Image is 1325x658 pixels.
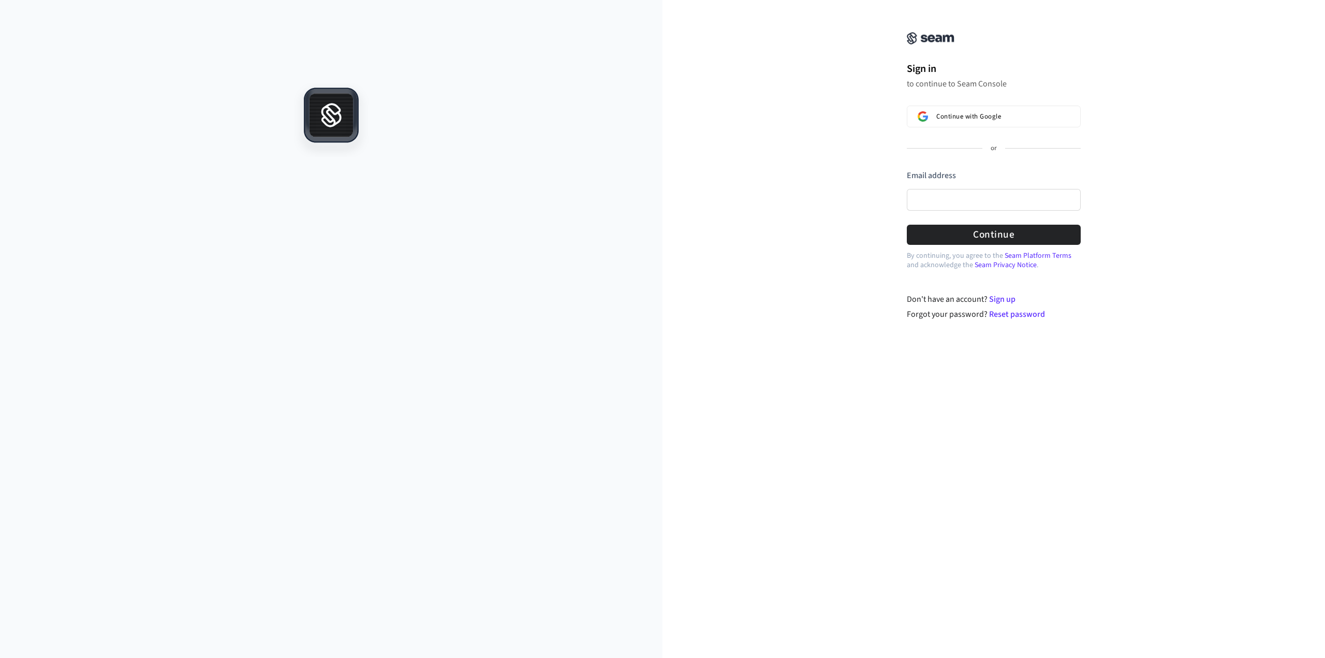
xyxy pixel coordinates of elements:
[989,294,1015,305] a: Sign up
[907,106,1081,127] button: Sign in with GoogleContinue with Google
[989,309,1045,320] a: Reset password
[907,170,956,181] label: Email address
[918,111,928,122] img: Sign in with Google
[907,32,954,45] img: Seam Console
[936,112,1001,121] span: Continue with Google
[907,225,1081,245] button: Continue
[907,79,1081,89] p: to continue to Seam Console
[975,260,1037,270] a: Seam Privacy Notice
[991,144,997,153] p: or
[1005,251,1071,261] a: Seam Platform Terms
[907,293,1081,305] div: Don't have an account?
[907,61,1081,77] h1: Sign in
[907,251,1081,270] p: By continuing, you agree to the and acknowledge the .
[907,308,1081,320] div: Forgot your password?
